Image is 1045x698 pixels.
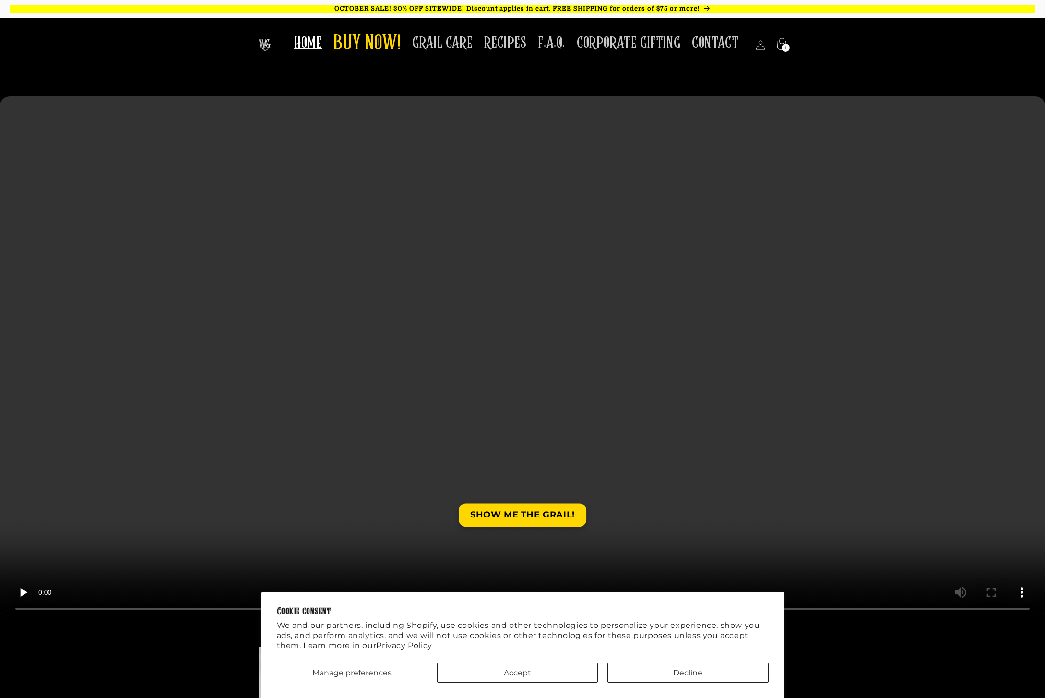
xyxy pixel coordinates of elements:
[692,34,739,52] span: CONTACT
[437,663,598,683] button: Accept
[607,663,768,683] button: Decline
[686,28,745,58] a: CONTACT
[312,668,392,677] span: Manage preferences
[333,31,401,57] span: BUY NOW!
[277,663,428,683] button: Manage preferences
[412,34,473,52] span: GRAIL CARE
[288,28,328,58] a: HOME
[277,607,769,616] h2: Cookie consent
[459,503,586,527] a: SHOW ME THE GRAIL!
[10,5,1035,13] p: OCTOBER SALE! 30% OFF SITEWIDE! Discount applies in cart. FREE SHIPPING for orders of $75 or more!
[478,28,532,58] a: RECIPES
[577,34,680,52] span: CORPORATE GIFTING
[571,28,686,58] a: CORPORATE GIFTING
[294,34,322,52] span: HOME
[532,28,571,58] a: F.A.Q.
[376,641,432,650] a: Privacy Policy
[484,34,526,52] span: RECIPES
[406,28,478,58] a: GRAIL CARE
[785,44,787,52] span: 1
[538,34,565,52] span: F.A.Q.
[277,621,769,650] p: We and our partners, including Shopify, use cookies and other technologies to personalize your ex...
[259,39,271,51] img: The Whiskey Grail
[328,25,406,63] a: BUY NOW!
